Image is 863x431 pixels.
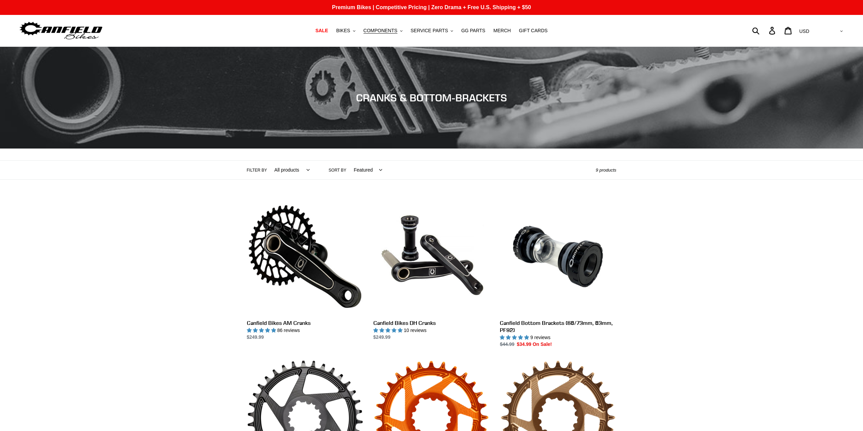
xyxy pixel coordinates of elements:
a: MERCH [490,26,514,35]
span: GG PARTS [461,28,485,34]
span: SALE [315,28,328,34]
button: SERVICE PARTS [407,26,456,35]
span: 9 products [596,168,616,173]
span: COMPONENTS [364,28,397,34]
label: Filter by [247,167,267,173]
a: SALE [312,26,331,35]
a: GIFT CARDS [515,26,551,35]
span: MERCH [493,28,511,34]
img: Canfield Bikes [19,20,103,41]
button: COMPONENTS [360,26,406,35]
span: CRANKS & BOTTOM-BRACKETS [356,92,507,104]
span: BIKES [336,28,350,34]
input: Search [756,23,773,38]
label: Sort by [329,167,346,173]
button: BIKES [333,26,358,35]
a: GG PARTS [458,26,489,35]
span: SERVICE PARTS [411,28,448,34]
span: GIFT CARDS [519,28,548,34]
